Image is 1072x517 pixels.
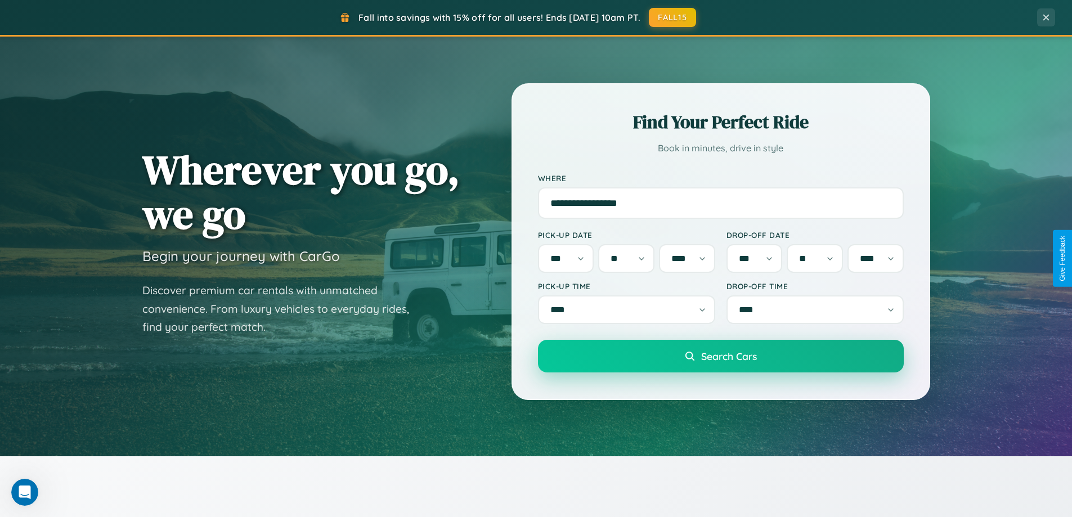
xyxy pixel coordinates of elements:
[538,140,904,156] p: Book in minutes, drive in style
[726,230,904,240] label: Drop-off Date
[142,281,424,336] p: Discover premium car rentals with unmatched convenience. From luxury vehicles to everyday rides, ...
[538,110,904,134] h2: Find Your Perfect Ride
[726,281,904,291] label: Drop-off Time
[142,147,460,236] h1: Wherever you go, we go
[538,281,715,291] label: Pick-up Time
[649,8,696,27] button: FALL15
[538,340,904,372] button: Search Cars
[142,248,340,264] h3: Begin your journey with CarGo
[358,12,640,23] span: Fall into savings with 15% off for all users! Ends [DATE] 10am PT.
[538,230,715,240] label: Pick-up Date
[1058,236,1066,281] div: Give Feedback
[11,479,38,506] iframe: Intercom live chat
[701,350,757,362] span: Search Cars
[538,173,904,183] label: Where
